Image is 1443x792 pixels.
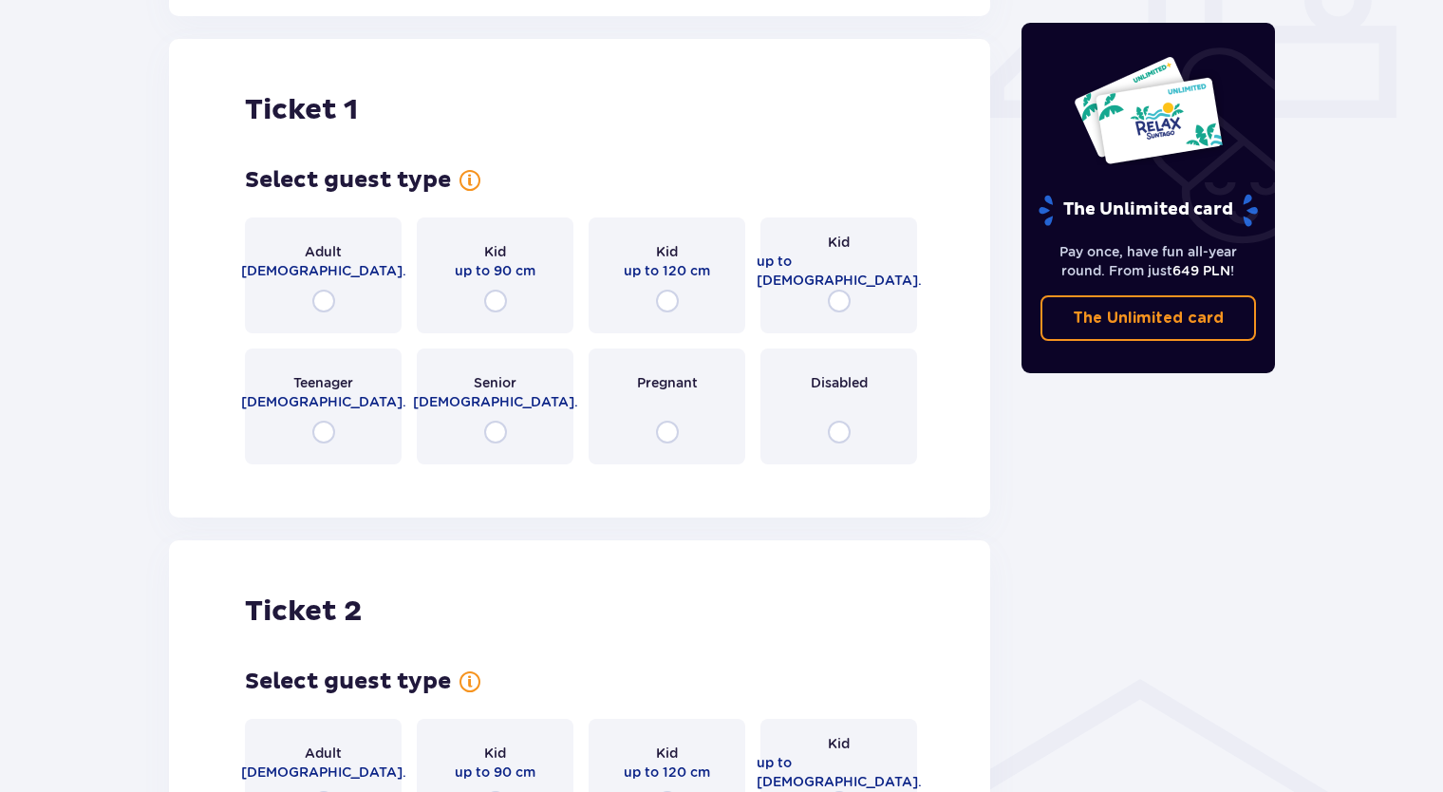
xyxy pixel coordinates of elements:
[828,233,850,252] span: Kid
[241,392,406,411] span: [DEMOGRAPHIC_DATA].
[757,753,922,791] span: up to [DEMOGRAPHIC_DATA].
[455,763,535,782] span: up to 90 cm
[293,373,353,392] span: Teenager
[1037,194,1260,227] p: The Unlimited card
[484,242,506,261] span: Kid
[484,744,506,763] span: Kid
[305,744,342,763] span: Adult
[245,594,362,630] h2: Ticket 2
[241,763,406,782] span: [DEMOGRAPHIC_DATA].
[656,744,678,763] span: Kid
[1073,55,1224,165] img: Two entry cards to Suntago with the word 'UNLIMITED RELAX', featuring a white background with tro...
[637,373,698,392] span: Pregnant
[624,763,710,782] span: up to 120 cm
[1040,295,1257,341] a: The Unlimited card
[656,242,678,261] span: Kid
[245,166,451,195] h3: Select guest type
[1073,308,1224,329] p: The Unlimited card
[245,668,451,696] h3: Select guest type
[245,92,358,128] h2: Ticket 1
[305,242,342,261] span: Adult
[811,373,868,392] span: Disabled
[757,252,922,290] span: up to [DEMOGRAPHIC_DATA].
[455,261,535,280] span: up to 90 cm
[1172,263,1230,278] span: 649 PLN
[624,261,710,280] span: up to 120 cm
[241,261,406,280] span: [DEMOGRAPHIC_DATA].
[828,734,850,753] span: Kid
[413,392,578,411] span: [DEMOGRAPHIC_DATA].
[1040,242,1257,280] p: Pay once, have fun all-year round. From just !
[474,373,516,392] span: Senior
